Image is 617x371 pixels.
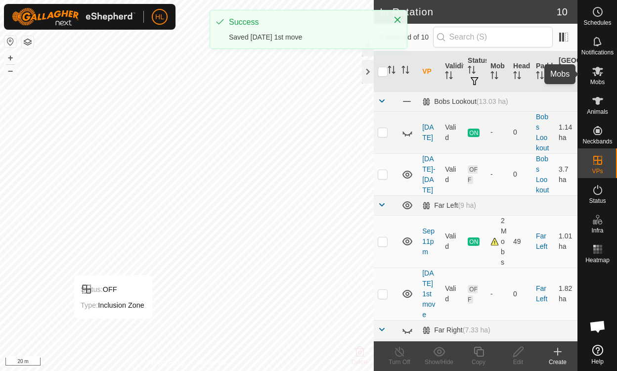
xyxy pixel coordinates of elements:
div: Bobs Lookout [422,97,508,106]
td: Valid [441,268,464,320]
p-sorticon: Activate to sort [445,73,453,81]
th: Status [464,51,486,92]
span: Schedules [583,20,611,26]
div: - [490,169,505,180]
p-sorticon: Activate to sort [401,67,409,75]
div: Turn Off [380,358,419,367]
a: [DATE]-[DATE] [422,155,435,194]
span: HL [155,12,164,22]
div: Show/Hide [419,358,459,367]
span: Help [591,359,604,365]
th: [GEOGRAPHIC_DATA] Area [555,51,577,92]
span: Notifications [581,49,614,55]
div: Edit [498,358,538,367]
p-sorticon: Activate to sort [559,78,567,86]
p-sorticon: Activate to sort [536,73,544,81]
div: 2 Mobs [490,216,505,268]
a: Sep 11pm [422,227,435,256]
span: ON [468,237,480,246]
td: 0 [509,268,532,320]
td: 1.82 ha [555,268,577,320]
div: Success [229,16,383,28]
span: VPs [592,168,603,174]
span: Neckbands [582,139,612,144]
a: Contact Us [197,358,226,367]
td: 1.01 ha [555,215,577,268]
th: Validity [441,51,464,92]
p-sorticon: Activate to sort [513,73,521,81]
a: Privacy Policy [148,358,185,367]
span: (7.33 ha) [463,326,490,334]
th: Paddock [532,51,555,92]
td: 1.14 ha [555,111,577,153]
button: Close [391,13,404,27]
button: Reset Map [4,36,16,47]
a: Help [578,341,617,369]
span: Status [589,198,606,204]
div: Inclusion Zone [81,299,144,311]
a: Far Left [536,284,547,303]
div: OFF [81,283,144,295]
th: VP [418,51,441,92]
button: Map Layers [22,36,34,48]
div: - [490,289,505,299]
button: – [4,65,16,77]
div: Saved [DATE] 1st move [229,32,383,43]
div: Copy [459,358,498,367]
span: (9 ha) [458,201,476,209]
span: ON [468,129,480,137]
label: Type: [81,301,98,309]
p-sorticon: Activate to sort [388,67,396,75]
span: Infra [591,228,603,233]
span: 10 [557,4,568,19]
td: 3.7 ha [555,153,577,195]
td: Valid [441,153,464,195]
div: Create [538,358,577,367]
span: Animals [587,109,608,115]
a: Bobs Lookout [536,155,549,194]
div: Open chat [583,312,613,341]
span: OFF [468,165,478,184]
p-sorticon: Activate to sort [490,73,498,81]
h2: In Rotation [380,6,557,18]
div: Far Right [422,326,490,334]
span: (13.03 ha) [477,97,508,105]
a: [DATE] 1st move [422,269,435,319]
span: Mobs [590,79,605,85]
img: Gallagher Logo [12,8,135,26]
button: + [4,52,16,64]
span: Heatmap [585,257,610,263]
div: Far Left [422,201,476,210]
a: Bobs Lookout [536,113,549,152]
span: OFF [468,285,478,304]
p-sorticon: Activate to sort [468,67,476,75]
a: Far Left [536,232,547,250]
td: 0 [509,111,532,153]
th: Head [509,51,532,92]
td: Valid [441,111,464,153]
td: 49 [509,215,532,268]
input: Search (S) [433,27,553,47]
div: - [490,127,505,138]
a: [DATE] [422,123,434,141]
td: Valid [441,215,464,268]
td: 0 [509,153,532,195]
th: Mob [486,51,509,92]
